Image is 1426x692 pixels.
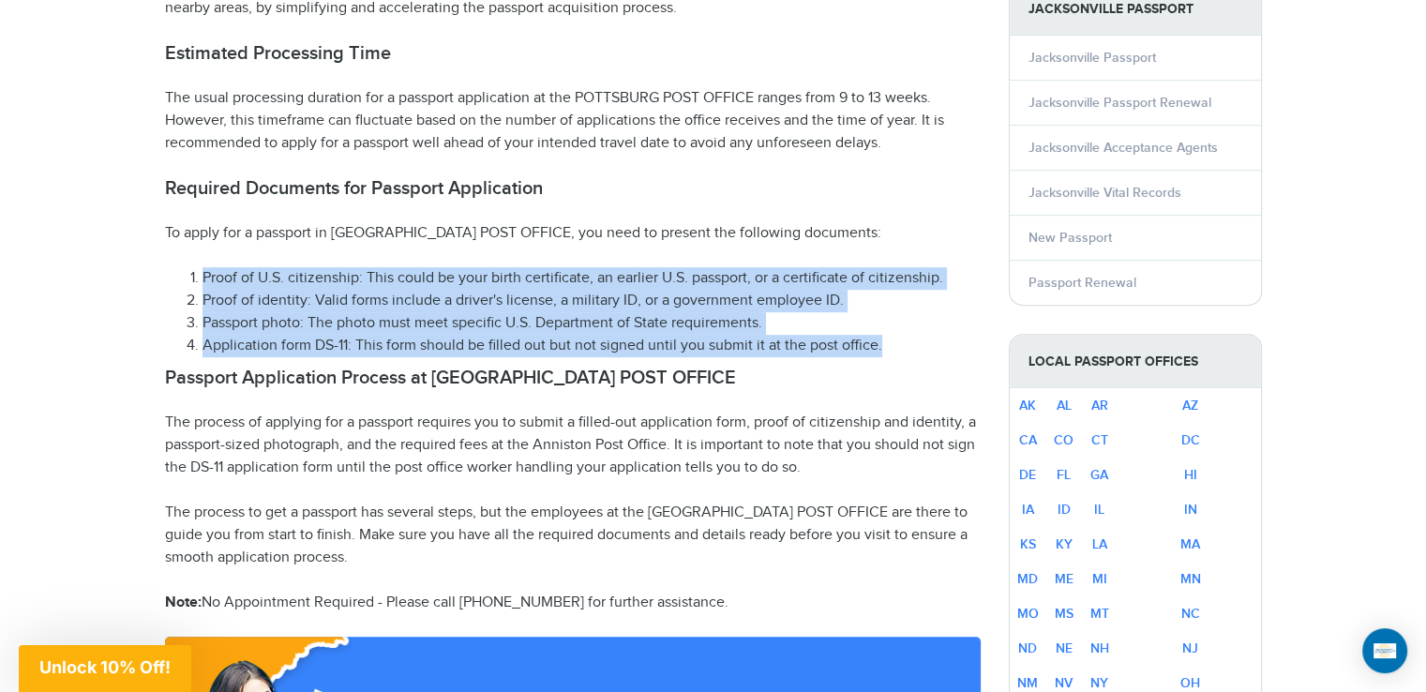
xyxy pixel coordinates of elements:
[1055,606,1073,622] a: MS
[165,367,981,389] h2: Passport Application Process at [GEOGRAPHIC_DATA] POST OFFICE
[165,177,981,200] h2: Required Documents for Passport Application
[1019,467,1036,483] a: DE
[1091,432,1108,448] a: CT
[1055,675,1073,691] a: NV
[203,335,981,357] li: Application form DS-11: This form should be filled out but not signed until you submit it at the ...
[1055,571,1073,587] a: ME
[1181,432,1200,448] a: DC
[1090,640,1109,656] a: NH
[1056,536,1073,552] a: KY
[165,87,981,155] p: The usual processing duration for a passport application at the POTTSBURG POST OFFICE ranges from...
[1028,185,1181,201] a: Jacksonville Vital Records
[1056,640,1073,656] a: NE
[1180,571,1201,587] a: MN
[19,645,191,692] div: Unlock 10% Off!
[1091,398,1108,414] a: AR
[1181,606,1200,622] a: NC
[1182,398,1198,414] a: AZ
[1184,467,1197,483] a: HI
[1184,502,1197,518] a: IN
[1019,398,1036,414] a: AK
[203,312,981,335] li: Passport photo: The photo must meet specific U.S. Department of State requirements.
[1182,640,1198,656] a: NJ
[1020,536,1036,552] a: KS
[1057,398,1072,414] a: AL
[1090,467,1108,483] a: GA
[1092,536,1107,552] a: LA
[1022,502,1034,518] a: IA
[1094,502,1104,518] a: IL
[1090,675,1108,691] a: NY
[165,42,981,65] h2: Estimated Processing Time
[1057,467,1071,483] a: FL
[1090,606,1109,622] a: MT
[1017,675,1038,691] a: NM
[1017,606,1039,622] a: MO
[165,592,981,614] p: No Appointment Required - Please call [PHONE_NUMBER] for further assistance.
[1028,95,1211,111] a: Jacksonville Passport Renewal
[1028,50,1156,66] a: Jacksonville Passport
[203,267,981,290] li: Proof of U.S. citizenship: This could be your birth certificate, an earlier U.S. passport, or a c...
[1362,628,1407,673] div: Open Intercom Messenger
[1180,675,1200,691] a: OH
[1092,571,1107,587] a: MI
[1018,640,1037,656] a: ND
[203,290,981,312] li: Proof of identity: Valid forms include a driver's license, a military ID, or a government employe...
[165,222,981,245] p: To apply for a passport in [GEOGRAPHIC_DATA] POST OFFICE, you need to present the following docum...
[165,502,981,569] p: The process to get a passport has several steps, but the employees at the [GEOGRAPHIC_DATA] POST ...
[1180,536,1200,552] a: MA
[1017,571,1038,587] a: MD
[39,657,171,677] span: Unlock 10% Off!
[1058,502,1071,518] a: ID
[1028,140,1218,156] a: Jacksonville Acceptance Agents
[1028,275,1136,291] a: Passport Renewal
[1028,230,1112,246] a: New Passport
[165,412,981,479] p: The process of applying for a passport requires you to submit a filled-out application form, proo...
[1010,335,1261,388] strong: Local Passport Offices
[1054,432,1073,448] a: CO
[165,594,202,611] strong: Note:
[1019,432,1037,448] a: CA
